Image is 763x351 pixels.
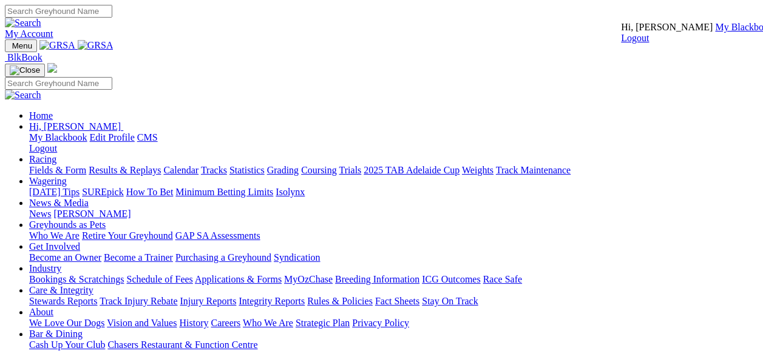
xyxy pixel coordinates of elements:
[29,198,89,208] a: News & Media
[29,307,53,317] a: About
[29,339,105,350] a: Cash Up Your Club
[29,296,97,306] a: Stewards Reports
[29,121,121,132] span: Hi, [PERSON_NAME]
[90,132,135,142] a: Edit Profile
[284,274,333,284] a: MyOzChase
[29,143,57,153] a: Logout
[276,187,305,197] a: Isolynx
[5,64,45,77] button: Toggle navigation
[29,274,124,284] a: Bookings & Scratchings
[29,165,758,176] div: Racing
[47,63,57,73] img: logo-grsa-white.png
[29,318,104,328] a: We Love Our Dogs
[82,230,173,241] a: Retire Your Greyhound
[29,230,80,241] a: Who We Are
[29,154,56,164] a: Racing
[53,209,131,219] a: [PERSON_NAME]
[175,230,260,241] a: GAP SA Assessments
[104,252,173,262] a: Become a Trainer
[29,241,80,252] a: Get Involved
[243,318,293,328] a: Who We Are
[29,219,106,230] a: Greyhounds as Pets
[12,41,32,50] span: Menu
[267,165,299,175] a: Grading
[82,187,123,197] a: SUREpick
[274,252,320,262] a: Syndication
[29,187,80,197] a: [DATE] Tips
[29,110,53,121] a: Home
[5,28,53,39] a: My Account
[39,40,75,51] img: GRSA
[29,209,758,219] div: News & Media
[29,252,101,262] a: Become an Owner
[29,296,758,307] div: Care & Integrity
[211,318,240,328] a: Careers
[29,230,758,241] div: Greyhounds as Pets
[621,33,649,43] a: Logout
[296,318,350,328] a: Strategic Plan
[422,296,478,306] a: Stay On Track
[29,339,758,350] div: Bar & Dining
[10,65,40,75] img: Close
[126,187,174,197] a: How To Bet
[175,187,273,197] a: Minimum Betting Limits
[239,296,305,306] a: Integrity Reports
[29,187,758,198] div: Wagering
[29,274,758,285] div: Industry
[29,121,123,132] a: Hi, [PERSON_NAME]
[29,252,758,263] div: Get Involved
[175,252,271,262] a: Purchasing a Greyhound
[201,165,227,175] a: Tracks
[29,132,87,142] a: My Blackbook
[107,339,257,350] a: Chasers Restaurant & Function Centre
[5,39,37,52] button: Toggle navigation
[483,274,521,284] a: Race Safe
[195,274,282,284] a: Applications & Forms
[5,90,41,101] img: Search
[5,5,112,18] input: Search
[335,274,419,284] a: Breeding Information
[301,165,337,175] a: Coursing
[7,52,42,62] span: BlkBook
[496,165,571,175] a: Track Maintenance
[29,285,93,295] a: Care & Integrity
[621,22,713,32] span: Hi, [PERSON_NAME]
[5,77,112,90] input: Search
[229,165,265,175] a: Statistics
[180,296,236,306] a: Injury Reports
[375,296,419,306] a: Fact Sheets
[29,176,67,186] a: Wagering
[78,40,114,51] img: GRSA
[5,52,42,62] a: BlkBook
[29,329,83,339] a: Bar & Dining
[29,263,61,273] a: Industry
[352,318,409,328] a: Privacy Policy
[462,165,493,175] a: Weights
[163,165,198,175] a: Calendar
[339,165,361,175] a: Trials
[422,274,480,284] a: ICG Outcomes
[29,132,758,154] div: Hi, [PERSON_NAME]
[307,296,373,306] a: Rules & Policies
[89,165,161,175] a: Results & Replays
[5,18,41,28] img: Search
[137,132,158,142] a: CMS
[179,318,208,328] a: History
[29,209,51,219] a: News
[364,165,459,175] a: 2025 TAB Adelaide Cup
[29,318,758,329] div: About
[107,318,177,328] a: Vision and Values
[100,296,177,306] a: Track Injury Rebate
[29,165,86,175] a: Fields & Form
[126,274,192,284] a: Schedule of Fees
